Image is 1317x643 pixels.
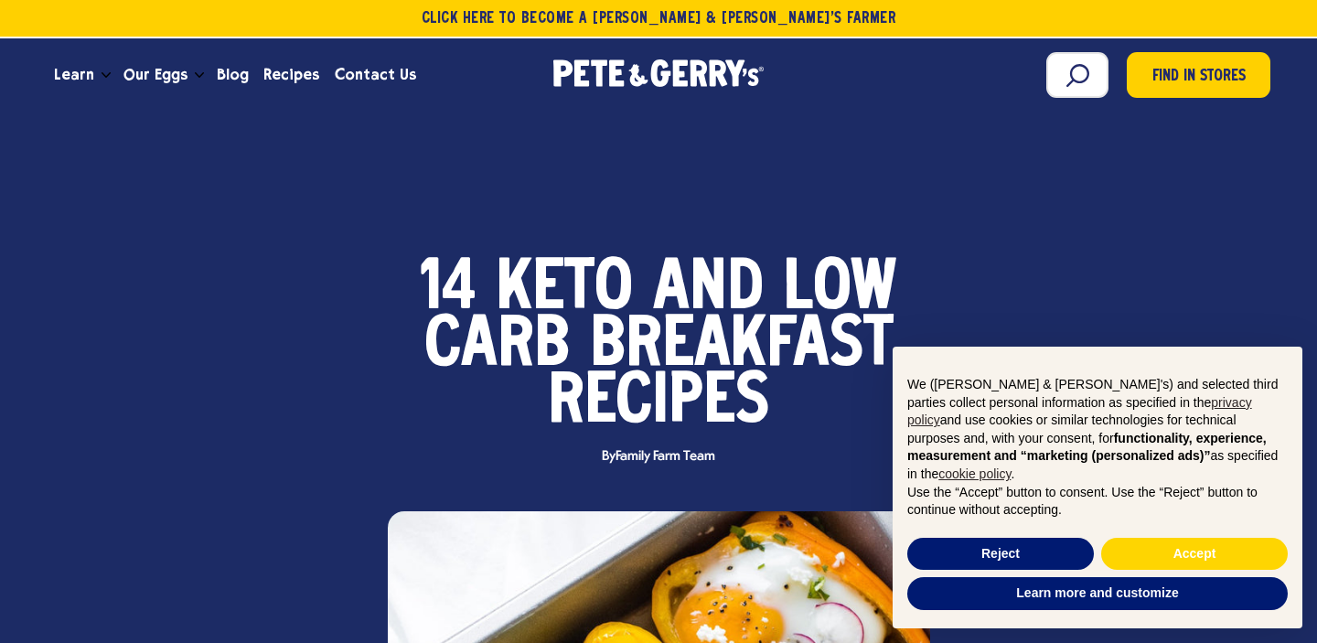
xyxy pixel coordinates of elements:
[217,63,249,86] span: Blog
[878,332,1317,643] div: Notice
[784,262,897,318] span: Low
[616,449,715,464] span: Family Farm Team
[907,538,1094,571] button: Reject
[548,375,769,432] span: Recipes
[1127,52,1270,98] a: Find in Stores
[195,72,204,79] button: Open the dropdown menu for Our Eggs
[47,50,102,100] a: Learn
[54,63,94,86] span: Learn
[907,484,1288,520] p: Use the “Accept” button to consent. Use the “Reject” button to continue without accepting.
[116,50,195,100] a: Our Eggs
[263,63,319,86] span: Recipes
[420,262,476,318] span: 14
[424,318,570,375] span: Carb
[938,466,1011,481] a: cookie policy
[593,450,724,464] span: By
[102,72,111,79] button: Open the dropdown menu for Learn
[907,376,1288,484] p: We ([PERSON_NAME] & [PERSON_NAME]'s) and selected third parties collect personal information as s...
[907,577,1288,610] button: Learn more and customize
[327,50,423,100] a: Contact Us
[1152,65,1246,90] span: Find in Stores
[590,318,894,375] span: Breakfast
[497,262,633,318] span: Keto
[653,262,764,318] span: and
[1101,538,1288,571] button: Accept
[256,50,327,100] a: Recipes
[1046,52,1108,98] input: Search
[335,63,416,86] span: Contact Us
[123,63,187,86] span: Our Eggs
[209,50,256,100] a: Blog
